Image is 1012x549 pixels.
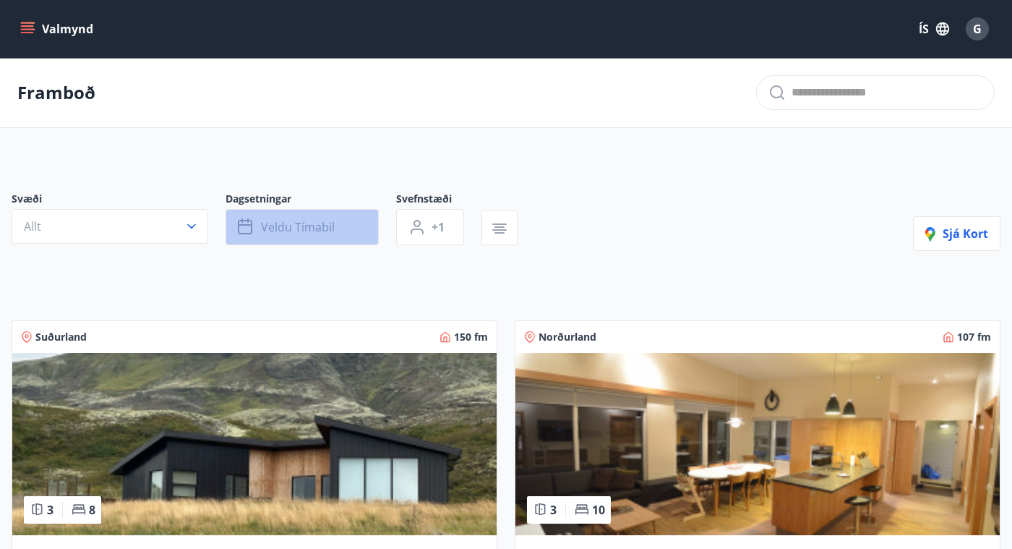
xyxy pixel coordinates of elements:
span: Allt [24,218,41,234]
span: 3 [550,502,557,518]
button: ÍS [911,16,957,42]
span: Dagsetningar [226,192,396,209]
span: Svæði [12,192,226,209]
button: Sjá kort [913,216,1000,251]
span: 10 [592,502,605,518]
button: Veldu tímabil [226,209,379,245]
span: 107 fm [957,330,991,344]
p: Framboð [17,80,95,105]
img: Paella dish [515,353,1000,535]
span: Veldu tímabil [261,219,335,235]
button: menu [17,16,99,42]
span: 8 [89,502,95,518]
span: 150 fm [454,330,488,344]
span: Svefnstæði [396,192,481,209]
span: Norðurland [539,330,596,344]
img: Paella dish [12,353,497,535]
button: Allt [12,209,208,244]
span: +1 [432,219,445,235]
button: +1 [396,209,464,245]
span: G [973,21,982,37]
span: Sjá kort [925,226,988,242]
button: G [960,12,995,46]
span: Suðurland [35,330,87,344]
span: 3 [47,502,53,518]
